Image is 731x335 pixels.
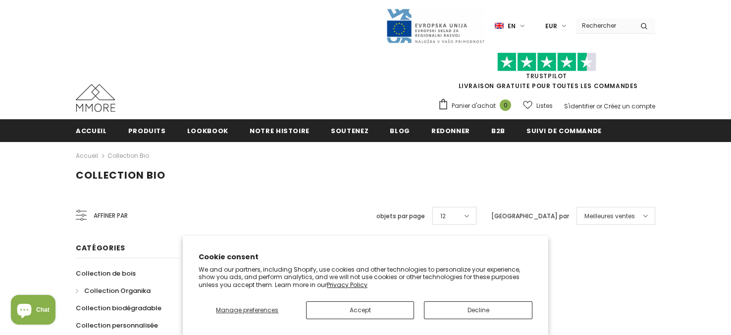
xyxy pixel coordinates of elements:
inbox-online-store-chat: Shopify online store chat [8,295,58,327]
span: 12 [440,211,446,221]
a: TrustPilot [526,72,567,80]
span: Collection Bio [76,168,165,182]
span: Catégories [76,243,125,253]
a: Produits [128,119,166,142]
span: Meilleures ventes [584,211,635,221]
span: 0 [500,99,511,111]
a: Collection Bio [107,151,149,160]
img: i-lang-1.png [495,22,504,30]
a: Collection biodégradable [76,299,161,317]
h2: Cookie consent [199,252,532,262]
span: or [596,102,602,110]
img: Faites confiance aux étoiles pilotes [497,52,596,72]
span: Redonner [431,126,470,136]
a: Collection de bois [76,265,136,282]
span: Manage preferences [216,306,278,314]
button: Accept [306,301,415,319]
a: Collection personnalisée [76,317,158,334]
a: Javni Razpis [386,21,485,30]
span: Panier d'achat [452,101,496,111]
input: Search Site [576,18,633,33]
a: S'identifier [564,102,595,110]
span: Collection biodégradable [76,303,161,313]
span: soutenez [331,126,368,136]
a: Privacy Policy [327,281,367,289]
label: [GEOGRAPHIC_DATA] par [491,211,569,221]
a: B2B [491,119,505,142]
p: We and our partners, including Shopify, use cookies and other technologies to personalize your ex... [199,266,532,289]
span: Notre histoire [250,126,310,136]
span: Accueil [76,126,107,136]
span: Lookbook [187,126,228,136]
a: Panier d'achat 0 [438,98,516,113]
a: Redonner [431,119,470,142]
a: Listes [523,97,553,114]
a: Notre histoire [250,119,310,142]
span: Blog [390,126,410,136]
a: Lookbook [187,119,228,142]
a: Blog [390,119,410,142]
a: soutenez [331,119,368,142]
span: Collection personnalisée [76,321,158,330]
img: Javni Razpis [386,8,485,44]
button: Manage preferences [199,301,296,319]
span: Collection de bois [76,269,136,278]
span: Suivi de commande [526,126,602,136]
span: Produits [128,126,166,136]
span: Listes [536,101,553,111]
a: Créez un compte [604,102,655,110]
span: B2B [491,126,505,136]
button: Decline [424,301,532,319]
a: Collection Organika [76,282,151,299]
a: Suivi de commande [526,119,602,142]
span: Collection Organika [84,286,151,295]
span: LIVRAISON GRATUITE POUR TOUTES LES COMMANDES [438,57,655,90]
a: Accueil [76,119,107,142]
label: objets par page [376,211,425,221]
span: EUR [545,21,557,31]
img: Cas MMORE [76,84,115,112]
span: Affiner par [94,210,128,221]
span: en [508,21,516,31]
a: Accueil [76,150,98,162]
